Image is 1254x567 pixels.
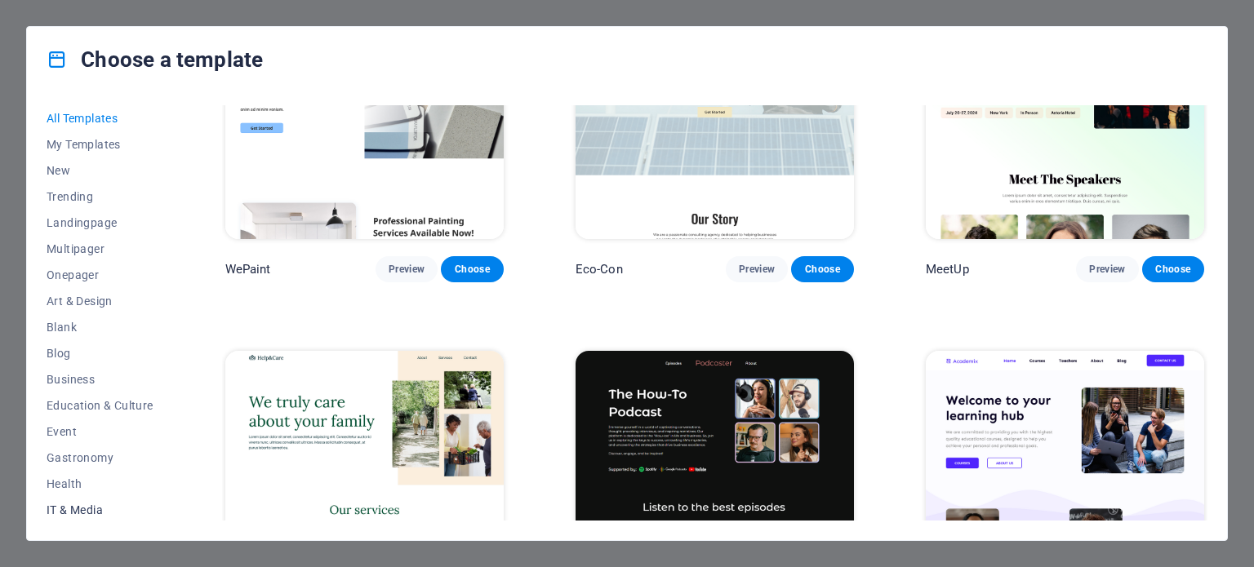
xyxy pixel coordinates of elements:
[1142,256,1204,282] button: Choose
[376,256,438,282] button: Preview
[47,262,153,288] button: Onepager
[47,347,153,360] span: Blog
[47,445,153,471] button: Gastronomy
[47,373,153,386] span: Business
[576,261,623,277] p: Eco-Con
[47,157,153,184] button: New
[926,261,969,277] p: MeetUp
[47,131,153,157] button: My Templates
[389,263,425,276] span: Preview
[454,263,490,276] span: Choose
[1155,263,1191,276] span: Choose
[47,105,153,131] button: All Templates
[47,288,153,314] button: Art & Design
[47,112,153,125] span: All Templates
[47,210,153,236] button: Landingpage
[47,47,263,73] h4: Choose a template
[47,471,153,497] button: Health
[1076,256,1138,282] button: Preview
[47,295,153,308] span: Art & Design
[804,263,840,276] span: Choose
[47,164,153,177] span: New
[47,190,153,203] span: Trending
[1089,263,1125,276] span: Preview
[47,138,153,151] span: My Templates
[47,419,153,445] button: Event
[47,392,153,419] button: Education & Culture
[791,256,853,282] button: Choose
[47,268,153,281] span: Onepager
[47,184,153,210] button: Trending
[739,263,775,276] span: Preview
[47,340,153,366] button: Blog
[47,477,153,490] span: Health
[47,451,153,464] span: Gastronomy
[726,256,788,282] button: Preview
[47,503,153,516] span: IT & Media
[441,256,503,282] button: Choose
[47,216,153,229] span: Landingpage
[47,399,153,412] span: Education & Culture
[225,261,271,277] p: WePaint
[47,497,153,523] button: IT & Media
[47,236,153,262] button: Multipager
[47,425,153,438] span: Event
[47,321,153,334] span: Blank
[47,366,153,392] button: Business
[47,242,153,255] span: Multipager
[47,314,153,340] button: Blank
